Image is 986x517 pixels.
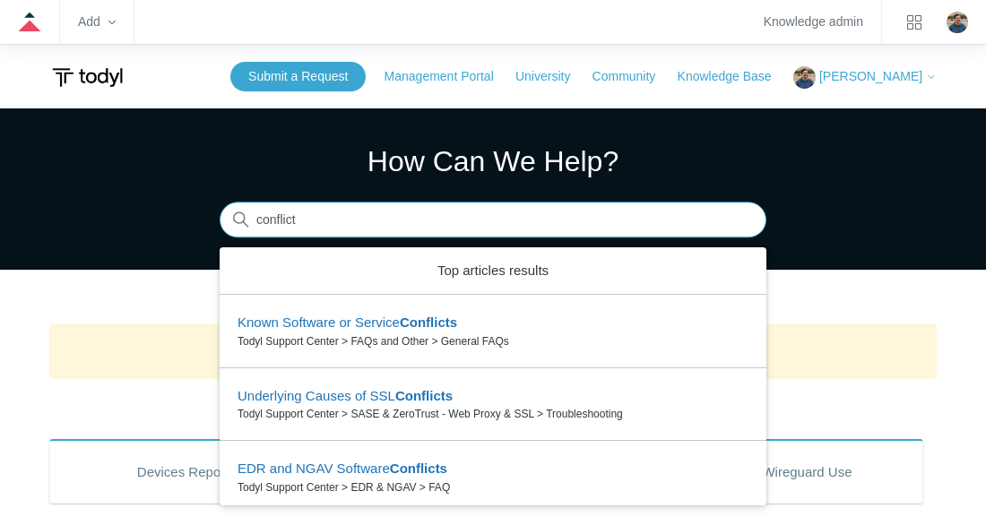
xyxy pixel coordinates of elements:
a: Management Portal [385,67,512,86]
a: Community [592,67,674,86]
zd-hc-trigger: Add [78,17,116,27]
zd-autocomplete-breadcrumbs-multibrand: Todyl Support Center > EDR & NGAV > FAQ [238,479,748,495]
button: [PERSON_NAME] [793,66,937,89]
zd-autocomplete-title-multibrand: Suggested result 3 EDR and NGAV Software Conflicts [238,461,447,479]
a: Submit a Request [230,62,366,91]
zd-autocomplete-header: Top articles results [220,247,766,296]
em: Conflicts [395,388,453,403]
zd-autocomplete-breadcrumbs-multibrand: Todyl Support Center > SASE & ZeroTrust - Web Proxy & SSL > Troubleshooting [238,406,748,422]
span: [PERSON_NAME] [819,69,922,83]
zd-hc-trigger: Click your profile icon to open the profile menu [947,12,968,33]
h1: How Can We Help? [220,140,766,183]
img: Todyl Support Center Help Center home page [49,61,125,94]
zd-autocomplete-breadcrumbs-multibrand: Todyl Support Center > FAQs and Other > General FAQs [238,333,748,349]
a: Knowledge Base [678,67,790,86]
a: Devices Reporting Unhealthy EDR States [49,439,473,504]
a: Knowledge admin [764,17,863,27]
h2: Popular Articles [49,393,937,423]
zd-autocomplete-title-multibrand: Suggested result 1 Known Software or Service Conflicts [238,315,457,333]
a: University [515,67,588,86]
input: Search [220,202,766,238]
zd-autocomplete-title-multibrand: Suggested result 2 Underlying Causes of SSL Conflicts [238,388,453,407]
em: Conflicts [390,461,447,476]
em: Conflicts [400,315,457,330]
img: user avatar [947,12,968,33]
